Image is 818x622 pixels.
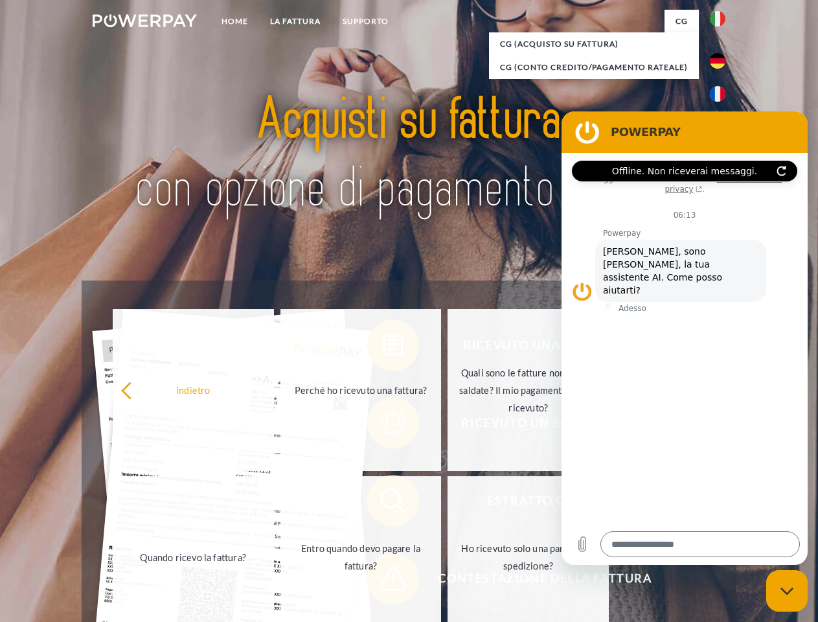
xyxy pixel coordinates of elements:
div: indietro [120,381,266,398]
a: LA FATTURA [259,10,332,33]
div: Entro quando devo pagare la fattura? [288,540,434,575]
div: Ho ricevuto solo una parte della spedizione? [455,540,601,575]
a: CG (Conto Credito/Pagamento rateale) [489,56,699,79]
img: de [710,53,725,69]
iframe: Pulsante per aprire la finestra di messaggistica, conversazione in corso [766,570,808,612]
a: Supporto [332,10,400,33]
div: Quali sono le fatture non ancora saldate? Il mio pagamento è stato ricevuto? [455,363,601,416]
a: CG [665,10,699,33]
img: logo-powerpay-white.svg [93,14,197,27]
a: Home [210,10,259,33]
iframe: Finestra di messaggistica [562,111,808,565]
a: Quali sono le fatture non ancora saldate? Il mio pagamento è stato ricevuto? [448,309,609,471]
div: Quando ricevo la fattura? [120,548,266,566]
a: CG (Acquisto su fattura) [489,32,699,56]
img: fr [710,86,725,102]
img: it [710,11,725,27]
div: Perché ho ricevuto una fattura? [288,381,434,398]
img: title-powerpay_it.svg [124,62,694,248]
